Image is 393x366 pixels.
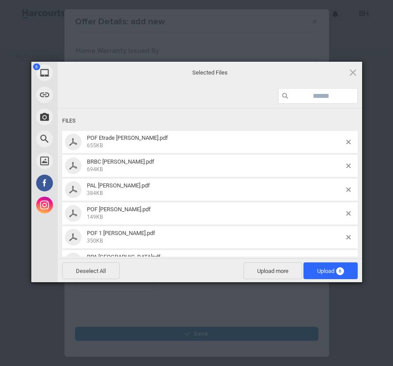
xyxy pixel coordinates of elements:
span: 694KB [87,166,103,172]
span: POF Etrade [PERSON_NAME].pdf [87,134,168,141]
span: 149KB [87,214,103,220]
span: Selected Files [122,69,298,77]
div: Unsplash [31,150,137,172]
div: Instagram [31,194,137,216]
span: Deselect All [62,262,120,279]
span: 655KB [87,142,103,149]
span: 6 [33,63,40,70]
span: POF 1 [PERSON_NAME].pdf [87,230,155,236]
span: BRBC [PERSON_NAME].pdf [87,158,154,165]
span: 350KB [87,238,103,244]
span: PAL Arian Rahimi.pdf [84,182,346,197]
span: Upload more [243,262,302,279]
span: RPA [GEOGRAPHIC_DATA]pdf [87,254,161,260]
div: Link (URL) [31,84,137,106]
div: Files [62,113,358,129]
span: 6 [336,267,344,275]
span: Upload [303,262,358,279]
span: POF Chase Arian.pdf [84,206,346,220]
span: Click here or hit ESC to close picker [348,67,358,77]
span: 384KB [87,190,103,196]
div: Facebook [31,172,137,194]
span: RPA 26112 Calle Cresta.pdf [84,254,346,268]
div: Take Photo [31,106,137,128]
div: My Device [31,62,137,84]
span: POF [PERSON_NAME].pdf [87,206,151,213]
span: POF 1 Chase Arian.pdf [84,230,346,244]
span: POF Etrade Arian.pdf [84,134,346,149]
span: Upload [317,268,344,274]
div: Web Search [31,128,137,150]
span: BRBC Arian Rahimi.pdf [84,158,346,173]
span: PAL [PERSON_NAME].pdf [87,182,150,189]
